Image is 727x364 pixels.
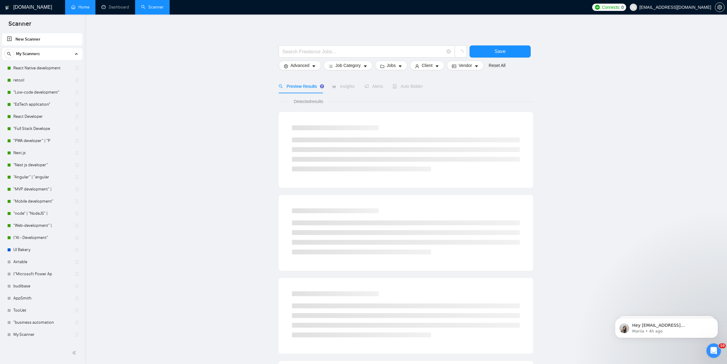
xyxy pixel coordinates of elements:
span: holder [75,272,79,276]
button: settingAdvancedcaret-down [279,61,321,70]
span: holder [75,102,79,107]
span: area-chart [332,84,336,88]
a: retool [13,74,71,86]
a: "Web-development" | [13,220,71,232]
iframe: Intercom live chat [706,343,721,358]
span: search [5,52,14,56]
span: holder [75,90,79,95]
input: Search Freelance Jobs... [282,48,444,55]
a: budibase [13,280,71,292]
span: holder [75,247,79,252]
button: barsJob Categorycaret-down [324,61,372,70]
span: caret-down [474,64,479,68]
a: searchScanner [141,5,164,10]
span: holder [75,284,79,289]
span: 0 [621,4,624,11]
span: Detected results [290,98,327,105]
span: holder [75,308,79,313]
button: search [4,49,14,59]
a: "MVP development" | [13,183,71,195]
span: Hey [EMAIL_ADDRESS][DOMAIN_NAME], Looks like your Upwork agency Akveo - Here to build your web an... [26,18,105,107]
span: My Scanners [16,48,40,60]
a: Airtable [13,256,71,268]
span: Connects: [602,4,620,11]
li: New Scanner [2,33,82,45]
span: Vendor [459,62,472,69]
a: dashboardDashboard [101,5,129,10]
img: upwork-logo.png [595,5,600,10]
button: setting [715,2,725,12]
button: Save [470,45,531,58]
span: holder [75,175,79,180]
span: bars [329,64,333,68]
span: holder [75,163,79,167]
span: setting [284,64,288,68]
span: Scanner [4,19,36,32]
span: user [631,5,636,9]
span: holder [75,296,79,301]
span: loading [458,50,463,55]
span: setting [715,5,724,10]
span: caret-down [312,64,316,68]
span: 10 [719,343,726,348]
span: Jobs [387,62,396,69]
span: user [415,64,419,68]
a: "Mobile development" [13,195,71,207]
span: holder [75,138,79,143]
span: holder [75,114,79,119]
span: Insights [332,84,354,89]
a: "EdTech application" [13,98,71,111]
a: "Low-code development" [13,86,71,98]
a: My Scanner [13,329,71,341]
span: notification [364,84,369,88]
span: holder [75,320,79,325]
a: UI Bakery [13,244,71,256]
span: Advanced [290,62,309,69]
span: Preview Results [279,84,322,89]
span: holder [75,66,79,71]
a: AppSmith [13,292,71,304]
span: robot [393,84,397,88]
span: holder [75,78,79,83]
span: holder [75,187,79,192]
span: Save [495,48,506,55]
span: Alerts [364,84,383,89]
a: "business automation [13,316,71,329]
a: React Developer [13,111,71,123]
a: AI Template Retool [13,341,71,353]
a: New Scanner [7,33,78,45]
a: Next.js [13,147,71,159]
span: holder [75,332,79,337]
span: holder [75,126,79,131]
iframe: Intercom notifications message [606,305,727,348]
a: "Nest js developer" [13,159,71,171]
span: Job Category [335,62,360,69]
span: holder [75,235,79,240]
a: ("Microsoft Power Ap [13,268,71,280]
span: folder [380,64,384,68]
span: holder [75,223,79,228]
span: holder [75,260,79,264]
a: Reset All [489,62,505,69]
a: "PWA developer" | "P [13,135,71,147]
button: idcardVendorcaret-down [447,61,484,70]
span: holder [75,199,79,204]
span: holder [75,211,79,216]
a: homeHome [71,5,89,10]
div: Tooltip anchor [319,84,325,89]
span: info-circle [447,50,451,54]
span: caret-down [435,64,439,68]
button: folderJobscaret-down [375,61,408,70]
a: "Full Stack Develope [13,123,71,135]
span: double-left [72,350,78,356]
span: caret-down [398,64,402,68]
a: ("AI - Development" [13,232,71,244]
span: search [279,84,283,88]
span: Client [422,62,433,69]
a: "node" | "NodeJS" | [13,207,71,220]
button: userClientcaret-down [410,61,444,70]
a: React Native development [13,62,71,74]
a: setting [715,5,725,10]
